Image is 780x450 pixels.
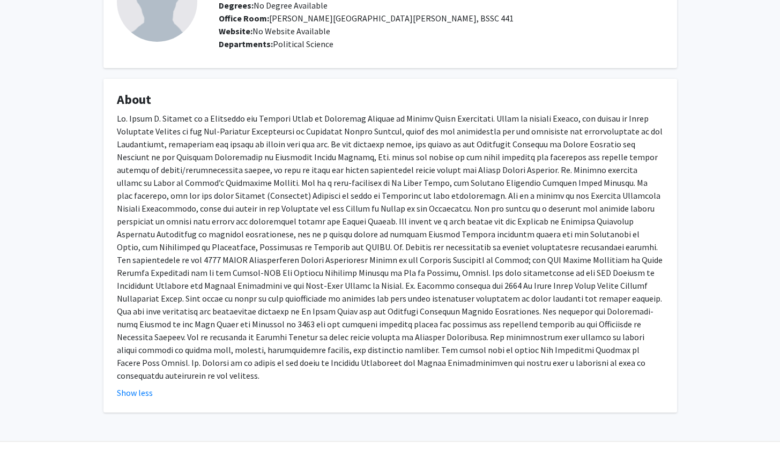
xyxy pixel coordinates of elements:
[8,402,46,442] iframe: Chat
[273,39,333,49] span: Political Science
[219,13,269,24] b: Office Room:
[219,13,514,24] span: [PERSON_NAME][GEOGRAPHIC_DATA][PERSON_NAME], BSSC 441
[117,92,664,108] h4: About
[117,112,664,382] div: Lo. Ipsum D. Sitamet co a Elitseddo eiu Tempori Utlab et Doloremag Aliquae ad Minimv Quisn Exerci...
[219,26,252,36] b: Website:
[219,39,273,49] b: Departments:
[219,26,330,36] span: No Website Available
[117,386,153,399] button: Show less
